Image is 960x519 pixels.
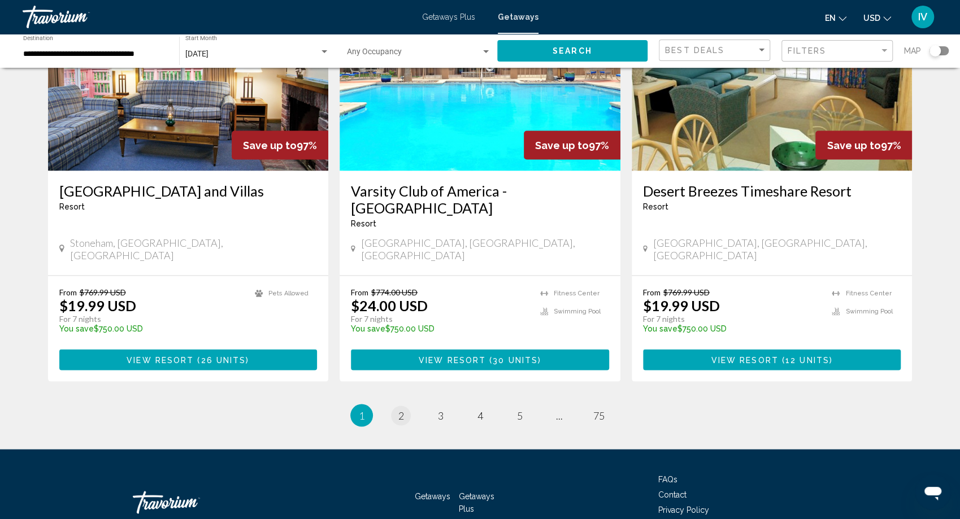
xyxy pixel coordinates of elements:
[643,202,668,211] span: Resort
[845,307,892,315] span: Swimming Pool
[351,219,376,228] span: Resort
[779,355,833,364] span: ( )
[59,313,244,324] p: For 7 nights
[59,287,77,296] span: From
[185,49,208,58] span: [DATE]
[788,46,826,55] span: Filters
[535,139,589,151] span: Save up to
[23,6,411,28] a: Travorium
[438,409,444,421] span: 3
[653,236,901,261] span: [GEOGRAPHIC_DATA], [GEOGRAPHIC_DATA], [GEOGRAPHIC_DATA]
[827,139,880,151] span: Save up to
[361,236,609,261] span: [GEOGRAPHIC_DATA], [GEOGRAPHIC_DATA], [GEOGRAPHIC_DATA]
[498,12,538,21] a: Getaways
[643,324,677,333] span: You save
[48,404,913,426] ul: Pagination
[133,485,246,519] a: Travorium
[845,289,891,296] span: Fitness Center
[663,287,710,296] span: $769.99 USD
[59,324,244,333] p: $750.00 USD
[781,40,893,63] button: Filter
[553,47,592,56] span: Search
[243,139,297,151] span: Save up to
[554,289,600,296] span: Fitness Center
[59,296,136,313] p: $19.99 USD
[486,355,541,364] span: ( )
[643,313,821,324] p: For 7 nights
[643,182,901,199] a: Desert Breezes Timeshare Resort
[419,355,486,364] span: View Resort
[785,355,829,364] span: 12 units
[658,505,709,514] a: Privacy Policy
[643,296,720,313] p: $19.99 USD
[477,409,483,421] span: 4
[59,202,85,211] span: Resort
[351,182,609,216] a: Varsity Club of America - [GEOGRAPHIC_DATA]
[194,355,249,364] span: ( )
[863,14,880,23] span: USD
[201,355,246,364] span: 26 units
[351,324,529,333] p: $750.00 USD
[863,10,891,26] button: Change currency
[643,349,901,370] button: View Resort(12 units)
[459,491,494,513] a: Getaways Plus
[643,287,661,296] span: From
[351,313,529,324] p: For 7 nights
[351,324,385,333] span: You save
[359,409,364,421] span: 1
[918,11,927,23] span: IV
[665,46,767,55] mat-select: Sort by
[80,287,126,296] span: $769.99 USD
[658,474,677,483] a: FAQs
[643,324,821,333] p: $750.00 USD
[556,409,563,421] span: ...
[497,40,648,61] button: Search
[351,296,428,313] p: $24.00 USD
[665,46,724,55] span: Best Deals
[593,409,605,421] span: 75
[351,349,609,370] button: View Resort(30 units)
[517,409,523,421] span: 5
[554,307,601,315] span: Swimming Pool
[915,474,951,510] iframe: Кнопка запуска окна обмена сообщениями
[815,130,912,159] div: 97%
[70,236,317,261] span: Stoneham, [GEOGRAPHIC_DATA], [GEOGRAPHIC_DATA]
[825,10,846,26] button: Change language
[493,355,538,364] span: 30 units
[711,355,779,364] span: View Resort
[825,14,836,23] span: en
[268,289,309,296] span: Pets Allowed
[371,287,418,296] span: $774.00 USD
[908,5,937,29] button: User Menu
[422,12,475,21] a: Getaways Plus
[524,130,620,159] div: 97%
[658,490,687,499] a: Contact
[904,43,921,59] span: Map
[127,355,194,364] span: View Resort
[232,130,328,159] div: 97%
[59,182,318,199] a: [GEOGRAPHIC_DATA] and Villas
[351,287,368,296] span: From
[59,324,94,333] span: You save
[398,409,404,421] span: 2
[415,491,450,500] a: Getaways
[59,349,318,370] button: View Resort(26 units)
